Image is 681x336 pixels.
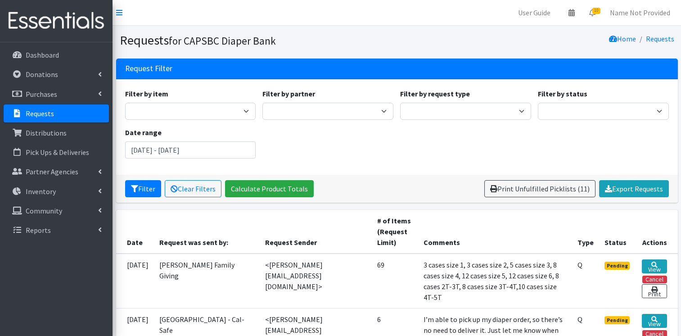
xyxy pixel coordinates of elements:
[400,88,470,99] label: Filter by request type
[165,180,221,197] a: Clear Filters
[26,90,57,99] p: Purchases
[577,315,582,324] abbr: Quantity
[603,4,677,22] a: Name Not Provided
[582,4,603,22] a: 10
[642,276,667,283] button: Cancel
[4,104,109,123] a: Requests
[154,254,260,309] td: [PERSON_NAME] Family Giving
[372,210,418,254] th: # of Items (Request Limit)
[484,180,595,197] a: Print Unfulfilled Picklists (11)
[125,64,172,73] h3: Request Filter
[646,34,674,43] a: Requests
[125,180,161,197] button: Filter
[572,210,599,254] th: Type
[26,148,89,157] p: Pick Ups & Deliveries
[26,167,78,176] p: Partner Agencies
[262,88,315,99] label: Filter by partner
[599,180,669,197] a: Export Requests
[260,254,372,309] td: <[PERSON_NAME][EMAIL_ADDRESS][DOMAIN_NAME]>
[26,50,59,59] p: Dashboard
[418,254,572,309] td: 3 cases size 1, 3 cases size 2, 5 cases size 3, 8 cases size 4, 12 cases size 5, 12 cases size 6,...
[260,210,372,254] th: Request Sender
[4,46,109,64] a: Dashboard
[4,85,109,103] a: Purchases
[116,254,154,309] td: [DATE]
[125,141,256,159] input: January 1, 2011 - December 31, 2011
[4,6,109,36] img: HumanEssentials
[642,259,667,273] a: View
[538,88,587,99] label: Filter by status
[169,34,276,47] small: for CAPSBC Diaper Bank
[577,260,582,269] abbr: Quantity
[4,221,109,239] a: Reports
[599,210,637,254] th: Status
[642,314,667,328] a: View
[4,65,109,83] a: Donations
[26,70,58,79] p: Donations
[604,262,630,270] span: Pending
[511,4,558,22] a: User Guide
[154,210,260,254] th: Request was sent by:
[125,127,162,138] label: Date range
[609,34,636,43] a: Home
[4,163,109,181] a: Partner Agencies
[604,316,630,324] span: Pending
[636,210,677,254] th: Actions
[120,32,394,48] h1: Requests
[26,109,54,118] p: Requests
[4,124,109,142] a: Distributions
[125,88,168,99] label: Filter by item
[26,187,56,196] p: Inventory
[26,128,67,137] p: Distributions
[642,284,667,298] a: Print
[4,143,109,161] a: Pick Ups & Deliveries
[26,206,62,215] p: Community
[592,8,600,14] span: 10
[26,226,51,235] p: Reports
[225,180,314,197] a: Calculate Product Totals
[418,210,572,254] th: Comments
[4,202,109,220] a: Community
[116,210,154,254] th: Date
[4,182,109,200] a: Inventory
[372,254,418,309] td: 69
